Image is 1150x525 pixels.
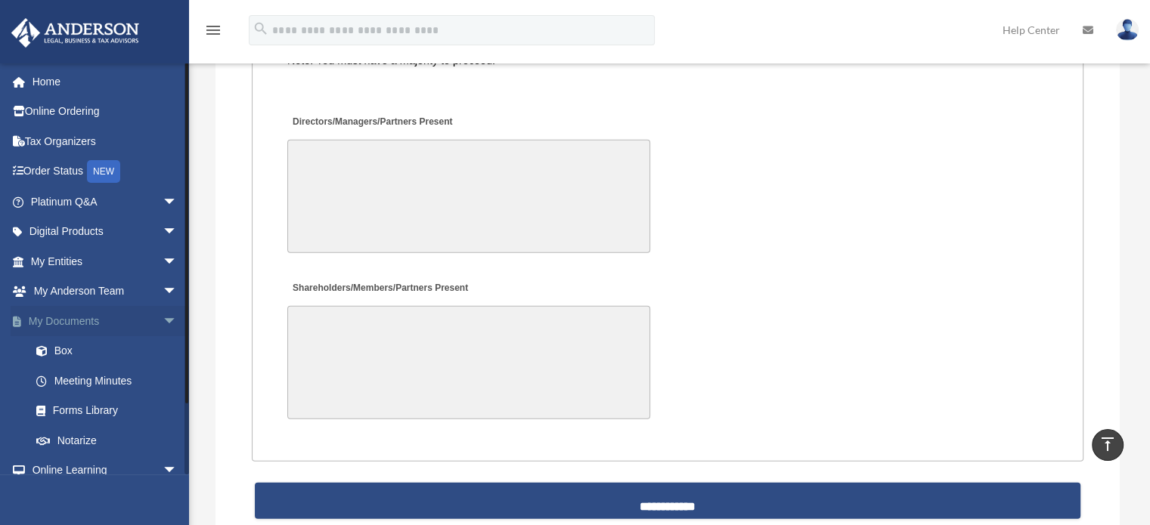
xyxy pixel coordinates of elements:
[1092,429,1124,461] a: vertical_align_top
[1116,19,1139,41] img: User Pic
[21,336,200,366] a: Box
[21,366,193,396] a: Meeting Minutes
[11,246,200,276] a: My Entitiesarrow_drop_down
[11,276,200,307] a: My Anderson Teamarrow_drop_down
[11,97,200,127] a: Online Ordering
[11,156,200,187] a: Order StatusNEW
[287,112,457,132] label: Directors/Managers/Partners Present
[87,160,120,183] div: NEW
[163,306,193,337] span: arrow_drop_down
[11,456,200,486] a: Online Learningarrow_drop_down
[163,217,193,248] span: arrow_drop_down
[287,279,472,299] label: Shareholders/Members/Partners Present
[21,396,200,426] a: Forms Library
[163,246,193,277] span: arrow_drop_down
[11,306,200,336] a: My Documentsarrow_drop_down
[204,26,222,39] a: menu
[11,66,200,97] a: Home
[204,21,222,39] i: menu
[21,425,200,456] a: Notarize
[11,217,200,247] a: Digital Productsarrow_drop_down
[163,276,193,307] span: arrow_drop_down
[163,187,193,218] span: arrow_drop_down
[163,456,193,486] span: arrow_drop_down
[11,187,200,217] a: Platinum Q&Aarrow_drop_down
[253,20,269,37] i: search
[11,126,200,156] a: Tax Organizers
[1099,435,1117,453] i: vertical_align_top
[7,18,144,48] img: Anderson Advisors Platinum Portal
